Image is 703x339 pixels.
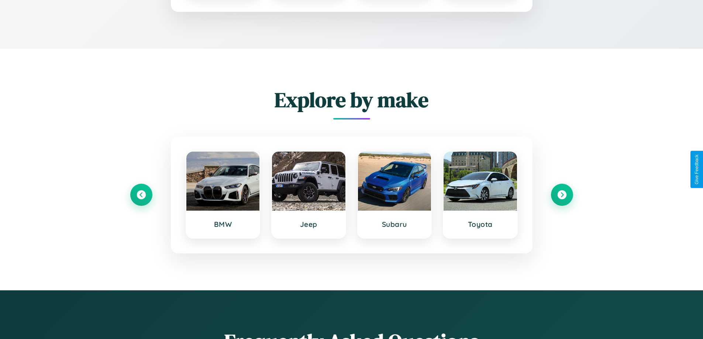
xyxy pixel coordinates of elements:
[130,86,573,114] h2: Explore by make
[365,220,424,229] h3: Subaru
[451,220,510,229] h3: Toyota
[279,220,338,229] h3: Jeep
[194,220,252,229] h3: BMW
[694,155,699,184] div: Give Feedback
